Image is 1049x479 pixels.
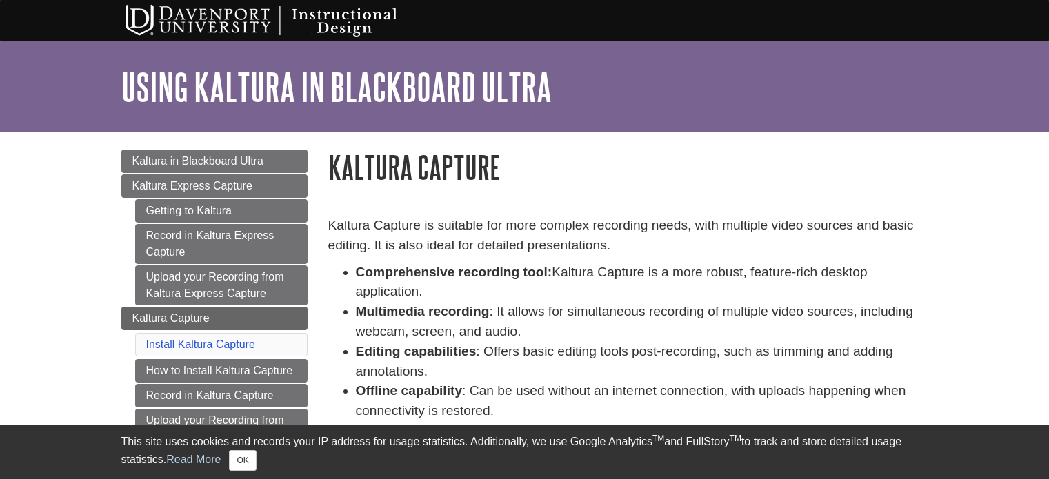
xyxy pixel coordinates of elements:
div: Guide Page Menu [121,150,308,449]
span: Kaltura Express Capture [132,180,252,192]
sup: TM [652,434,664,443]
button: Close [229,450,256,471]
strong: Installation required [356,423,482,438]
h1: Kaltura Capture [328,150,928,185]
strong: Comprehensive recording tool: [356,265,552,279]
a: Using Kaltura in Blackboard Ultra [121,65,552,108]
a: Read More [166,453,221,465]
sup: TM [730,434,741,443]
p: Kaltura Capture is suitable for more complex recording needs, with multiple video sources and bas... [328,216,928,256]
a: Kaltura Express Capture [121,174,308,198]
a: Upload your Recording from Kaltura Capture [135,409,308,449]
a: Install Kaltura Capture [146,338,255,350]
li: : Can be used without an internet connection, with uploads happening when connectivity is restored. [356,381,928,421]
a: Record in Kaltura Express Capture [135,224,308,264]
a: How to Install Kaltura Capture [135,359,308,383]
a: Record in Kaltura Capture [135,384,308,407]
a: Getting to Kaltura [135,199,308,223]
a: Kaltura Capture [121,307,308,330]
strong: Multimedia recording [356,304,490,318]
strong: Offline capability [356,383,463,398]
li: Kaltura Capture is a more robust, feature-rich desktop application. [356,263,928,303]
li: : Requires downloading and installing the application on your computer. [356,421,928,441]
span: Kaltura in Blackboard Ultra [132,155,263,167]
div: This site uses cookies and records your IP address for usage statistics. Additionally, we use Goo... [121,434,928,471]
li: : It allows for simultaneous recording of multiple video sources, including webcam, screen, and a... [356,302,928,342]
a: Upload your Recording from Kaltura Express Capture [135,265,308,305]
span: Kaltura Capture [132,312,210,324]
li: : Offers basic editing tools post-recording, such as trimming and adding annotations. [356,342,928,382]
img: Davenport University Instructional Design [114,3,446,38]
strong: Editing capabilities [356,344,477,358]
a: Kaltura in Blackboard Ultra [121,150,308,173]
